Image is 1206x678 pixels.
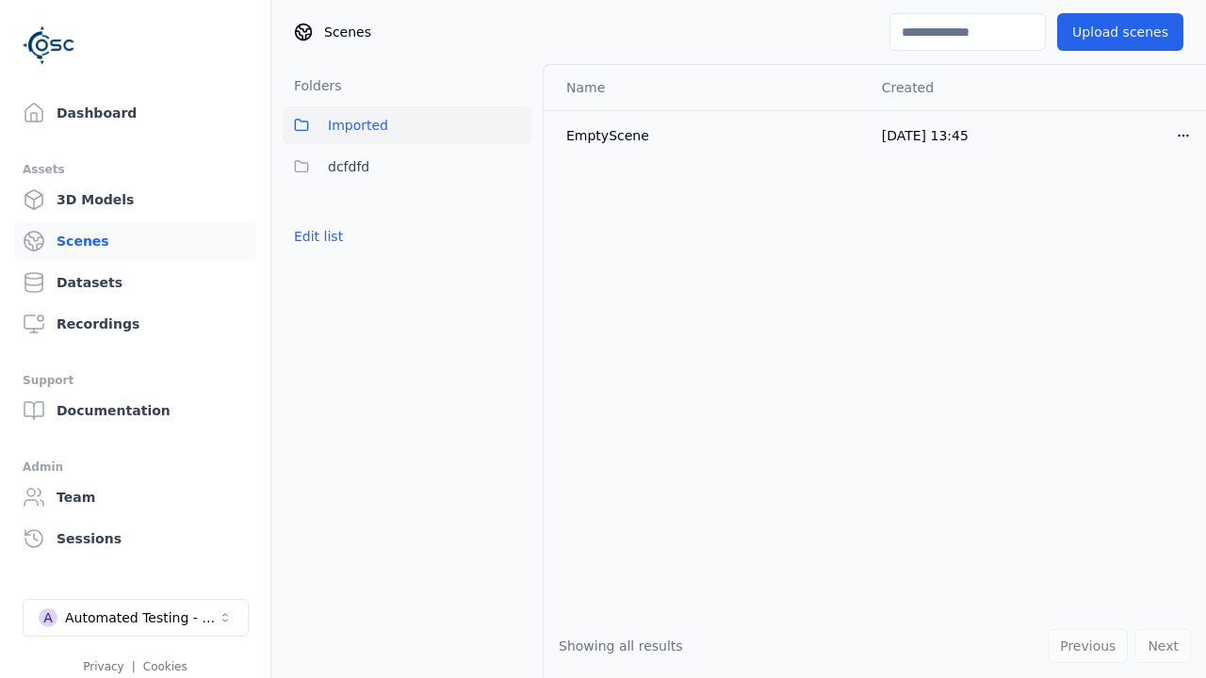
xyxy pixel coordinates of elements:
button: Upload scenes [1057,13,1183,51]
span: Showing all results [559,638,683,654]
div: EmptyScene [566,126,852,145]
button: dcfdfd [283,148,531,186]
a: 3D Models [15,181,255,218]
h3: Folders [283,76,342,95]
span: Imported [328,114,388,137]
a: Sessions [15,520,255,557]
img: Logo [23,19,75,72]
a: Privacy [83,660,123,673]
span: dcfdfd [328,155,369,178]
th: Created [867,65,1161,110]
span: | [132,660,136,673]
a: Scenes [15,222,255,260]
div: Assets [23,158,248,181]
a: Cookies [143,660,187,673]
a: Datasets [15,264,255,301]
a: Dashboard [15,94,255,132]
div: Automated Testing - Playwright [65,608,218,627]
div: A [39,608,57,627]
th: Name [544,65,867,110]
a: Team [15,478,255,516]
button: Edit list [283,219,354,253]
div: Support [23,369,248,392]
button: Select a workspace [23,599,249,637]
button: Imported [283,106,531,144]
div: Admin [23,456,248,478]
a: Documentation [15,392,255,429]
span: Scenes [324,23,371,41]
a: Recordings [15,305,255,343]
span: [DATE] 13:45 [882,128,969,143]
